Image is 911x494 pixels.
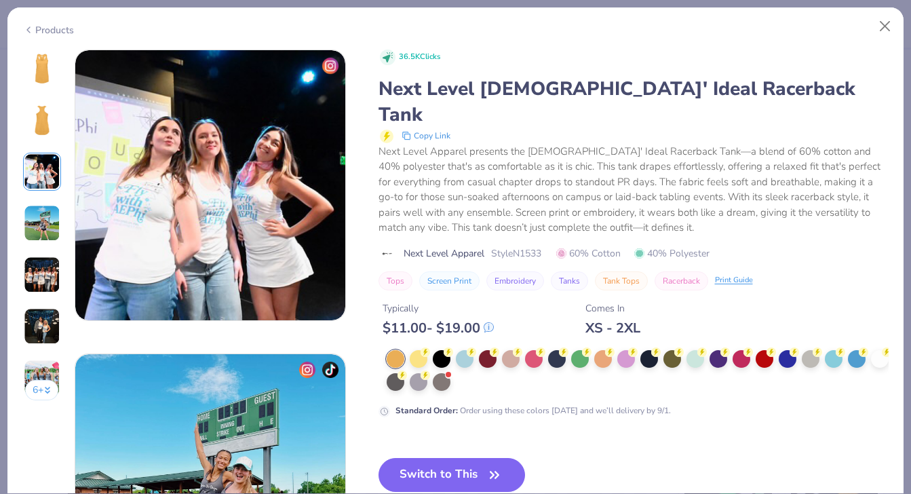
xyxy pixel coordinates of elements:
div: Next Level Apparel presents the [DEMOGRAPHIC_DATA]' Ideal Racerback Tank—a blend of 60% cotton an... [379,144,889,235]
div: Typically [383,301,494,316]
img: insta-icon.png [322,58,338,74]
img: insta-icon.png [299,362,315,378]
img: Back [26,104,58,136]
div: Products [23,23,74,37]
button: Switch to This [379,458,526,492]
button: Tanks [551,271,588,290]
button: Embroidery [486,271,544,290]
button: copy to clipboard [398,128,454,144]
div: Next Level [DEMOGRAPHIC_DATA]' Ideal Racerback Tank [379,76,889,128]
button: Screen Print [419,271,480,290]
span: 40% Polyester [634,246,710,261]
button: Tank Tops [595,271,648,290]
button: 6+ [25,380,58,400]
span: Next Level Apparel [404,246,484,261]
img: Front [26,52,58,85]
span: 60% Cotton [556,246,621,261]
div: $ 11.00 - $ 19.00 [383,320,494,337]
img: User generated content [24,205,60,242]
img: User generated content [24,308,60,345]
img: User generated content [24,153,60,190]
div: Order using these colors [DATE] and we’ll delivery by 9/1. [395,404,671,417]
strong: Standard Order : [395,405,458,416]
div: XS - 2XL [585,320,640,337]
img: tiktok-icon.png [322,362,338,378]
img: User generated content [24,360,60,396]
button: Racerback [655,271,708,290]
img: 696fee8f-4b6f-4b52-8b39-3a1c62bf018b [75,50,345,320]
img: User generated content [24,256,60,293]
span: Style N1533 [491,246,541,261]
div: Print Guide [715,275,753,286]
div: Comes In [585,301,640,316]
img: brand logo [379,248,397,259]
button: Tops [379,271,412,290]
span: 36.5K Clicks [399,52,440,63]
button: Close [872,14,898,39]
